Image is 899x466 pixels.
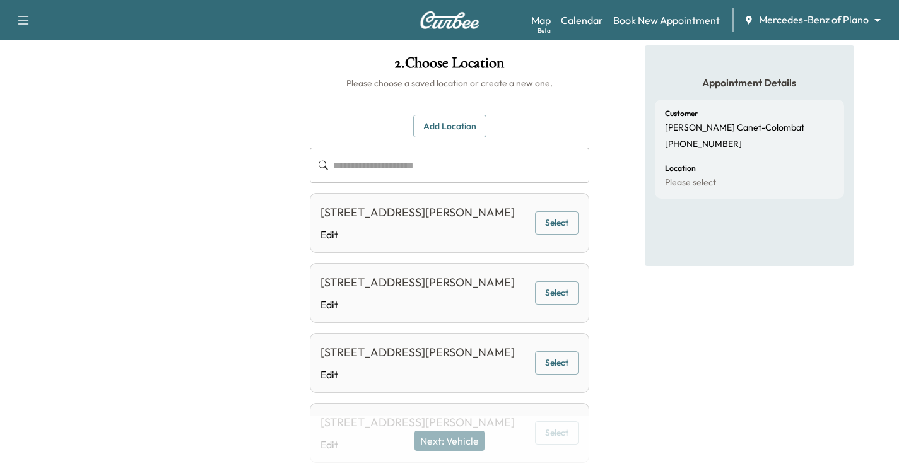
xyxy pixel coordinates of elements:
a: Edit [320,227,515,242]
span: Mercedes-Benz of Plano [759,13,869,27]
h1: 2 . Choose Location [310,55,589,77]
div: Beta [538,26,551,35]
h6: Location [665,165,696,172]
a: Calendar [561,13,603,28]
p: [PERSON_NAME] Canet-Colombat [665,122,804,134]
a: MapBeta [531,13,551,28]
button: Select [535,211,579,235]
a: Edit [320,297,515,312]
a: Edit [320,367,515,382]
h6: Please choose a saved location or create a new one. [310,77,589,90]
a: Book New Appointment [613,13,720,28]
h5: Appointment Details [655,76,844,90]
p: [PHONE_NUMBER] [665,139,742,150]
button: Add Location [413,115,486,138]
p: Please select [665,177,716,189]
div: [STREET_ADDRESS][PERSON_NAME] [320,414,515,431]
div: [STREET_ADDRESS][PERSON_NAME] [320,344,515,361]
div: [STREET_ADDRESS][PERSON_NAME] [320,274,515,291]
h6: Customer [665,110,698,117]
button: Select [535,281,579,305]
img: Curbee Logo [420,11,480,29]
button: Select [535,351,579,375]
div: [STREET_ADDRESS][PERSON_NAME] [320,204,515,221]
